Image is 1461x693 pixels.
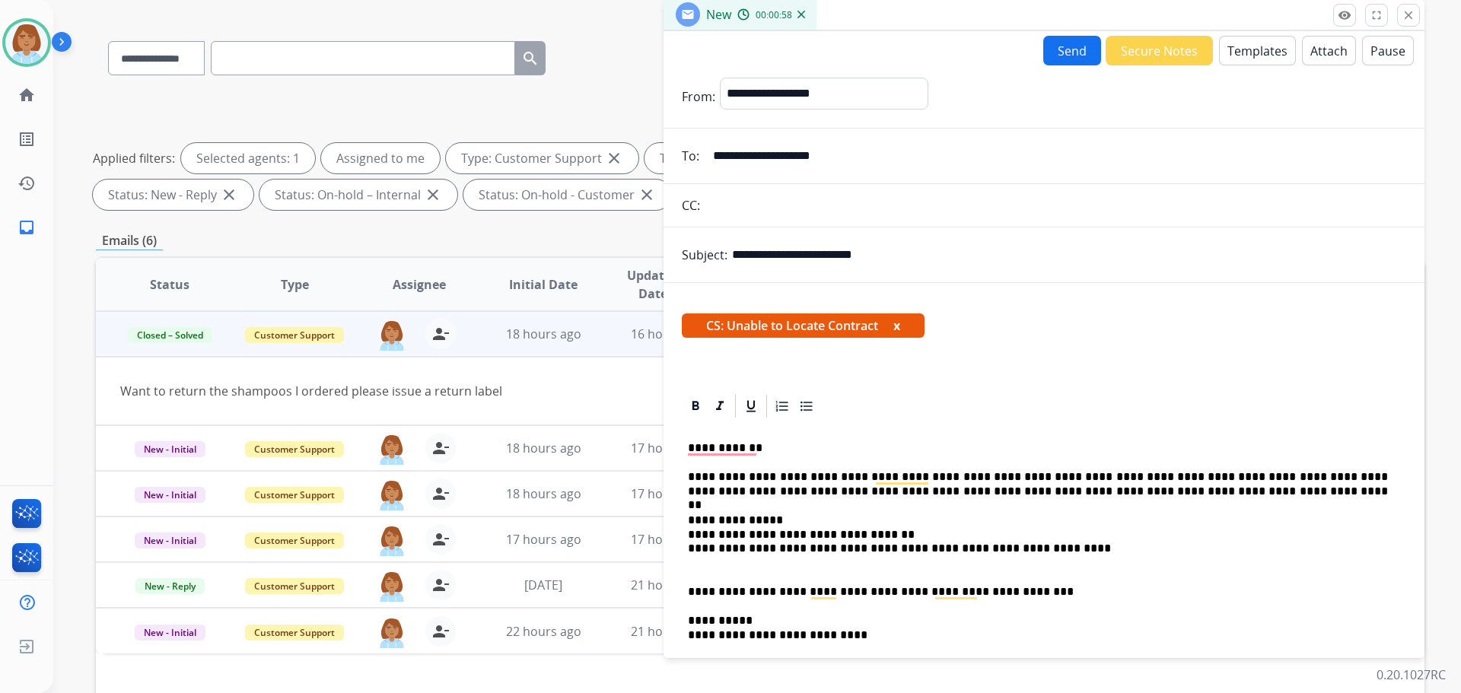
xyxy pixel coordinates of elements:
[631,485,706,502] span: 17 hours ago
[377,524,407,556] img: agent-avatar
[631,577,706,593] span: 21 hours ago
[431,485,450,503] mat-icon: person_remove
[1362,36,1414,65] button: Pause
[245,532,344,548] span: Customer Support
[631,531,706,548] span: 17 hours ago
[893,316,900,335] button: x
[521,49,540,68] mat-icon: search
[446,143,638,173] div: Type: Customer Support
[631,623,706,640] span: 21 hours ago
[377,616,407,648] img: agent-avatar
[524,577,562,593] span: [DATE]
[509,275,578,294] span: Initial Date
[377,570,407,602] img: agent-avatar
[706,6,731,23] span: New
[605,149,623,167] mat-icon: close
[1043,36,1101,65] button: Send
[619,266,688,303] span: Updated Date
[463,180,671,210] div: Status: On-hold - Customer
[506,485,581,502] span: 18 hours ago
[120,382,1151,400] div: Want to return the shampoos I ordered please issue a return label
[135,532,205,548] span: New - Initial
[150,275,189,294] span: Status
[321,143,440,173] div: Assigned to me
[128,327,212,343] span: Closed – Solved
[93,180,253,210] div: Status: New - Reply
[795,395,818,418] div: Bullet List
[93,149,175,167] p: Applied filters:
[1377,666,1446,684] p: 0.20.1027RC
[245,441,344,457] span: Customer Support
[245,625,344,641] span: Customer Support
[756,9,792,21] span: 00:00:58
[1106,36,1213,65] button: Secure Notes
[135,487,205,503] span: New - Initial
[18,218,36,237] mat-icon: inbox
[431,439,450,457] mat-icon: person_remove
[1402,8,1415,22] mat-icon: close
[259,180,457,210] div: Status: On-hold – Internal
[5,21,48,64] img: avatar
[1338,8,1351,22] mat-icon: remove_red_eye
[682,246,727,264] p: Subject:
[682,196,700,215] p: CC:
[135,625,205,641] span: New - Initial
[393,275,446,294] span: Assignee
[377,433,407,465] img: agent-avatar
[181,143,315,173] div: Selected agents: 1
[506,440,581,456] span: 18 hours ago
[220,186,238,204] mat-icon: close
[684,395,707,418] div: Bold
[377,319,407,351] img: agent-avatar
[631,326,706,342] span: 16 hours ago
[135,441,205,457] span: New - Initial
[424,186,442,204] mat-icon: close
[431,622,450,641] mat-icon: person_remove
[431,576,450,594] mat-icon: person_remove
[135,578,205,594] span: New - Reply
[431,325,450,343] mat-icon: person_remove
[245,578,344,594] span: Customer Support
[682,313,925,338] span: CS: Unable to Locate Contract
[245,327,344,343] span: Customer Support
[638,186,656,204] mat-icon: close
[1370,8,1383,22] mat-icon: fullscreen
[18,174,36,192] mat-icon: history
[506,531,581,548] span: 17 hours ago
[1219,36,1296,65] button: Templates
[18,86,36,104] mat-icon: home
[18,130,36,148] mat-icon: list_alt
[740,395,762,418] div: Underline
[1302,36,1356,65] button: Attach
[245,487,344,503] span: Customer Support
[771,395,794,418] div: Ordered List
[431,530,450,548] mat-icon: person_remove
[682,147,699,165] p: To:
[506,623,581,640] span: 22 hours ago
[645,143,844,173] div: Type: Shipping Protection
[708,395,731,418] div: Italic
[377,478,407,510] img: agent-avatar
[96,231,163,250] p: Emails (6)
[631,440,706,456] span: 17 hours ago
[281,275,309,294] span: Type
[682,87,715,106] p: From:
[506,326,581,342] span: 18 hours ago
